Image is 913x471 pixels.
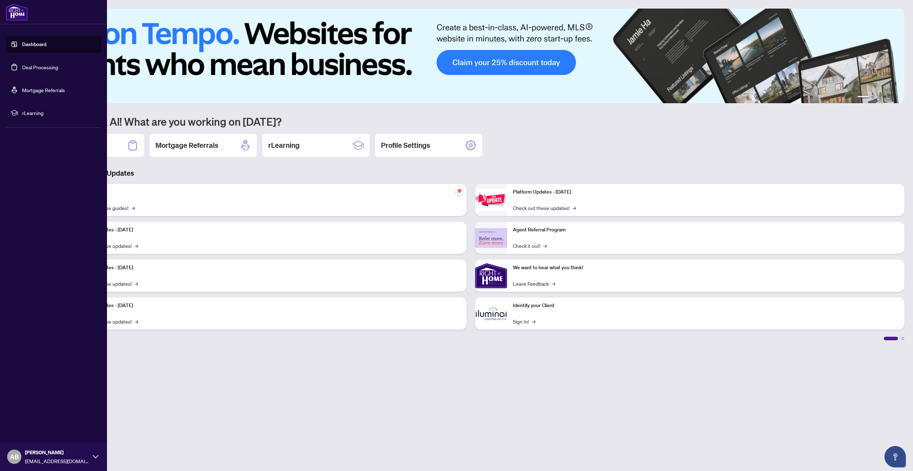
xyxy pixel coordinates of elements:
p: Agent Referral Program [513,226,899,234]
span: → [532,317,535,325]
p: Self-Help [75,188,461,196]
img: logo [6,4,28,21]
span: rLearning [22,109,96,117]
a: Check out these updates!→ [513,204,576,212]
p: Platform Updates - [DATE] [75,226,461,234]
button: 1 [857,96,869,99]
span: → [134,317,138,325]
span: → [572,204,576,212]
span: AB [10,452,19,462]
span: [PERSON_NAME] [25,449,89,456]
span: → [131,204,135,212]
a: Sign In!→ [513,317,535,325]
img: We want to hear what you think! [475,260,507,292]
img: Platform Updates - June 23, 2025 [475,189,507,211]
img: Identify your Client [475,297,507,330]
button: 3 [877,96,880,99]
a: Deal Processing [22,64,58,70]
button: 4 [883,96,886,99]
h3: Brokerage & Industry Updates [37,168,904,178]
a: Check it out!→ [513,242,547,250]
span: → [543,242,547,250]
a: Mortgage Referrals [22,87,65,93]
span: pushpin [455,187,464,195]
img: Agent Referral Program [475,228,507,248]
button: Open asap [884,446,906,467]
button: 2 [872,96,874,99]
h1: Welcome back Al! What are you working on [DATE]? [37,115,904,128]
span: → [134,280,138,287]
p: Identify your Client [513,302,899,310]
p: We want to hear what you think! [513,264,899,272]
span: [EMAIL_ADDRESS][DOMAIN_NAME] [25,457,89,465]
button: 5 [889,96,892,99]
button: 6 [894,96,897,99]
h2: Mortgage Referrals [155,140,218,150]
img: Slide 0 [37,9,904,103]
p: Platform Updates - [DATE] [75,302,461,310]
a: Dashboard [22,41,46,47]
h2: rLearning [268,140,300,150]
p: Platform Updates - [DATE] [513,188,899,196]
span: → [134,242,138,250]
h2: Profile Settings [381,140,430,150]
a: Leave Feedback→ [513,280,555,287]
span: → [552,280,555,287]
p: Platform Updates - [DATE] [75,264,461,272]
